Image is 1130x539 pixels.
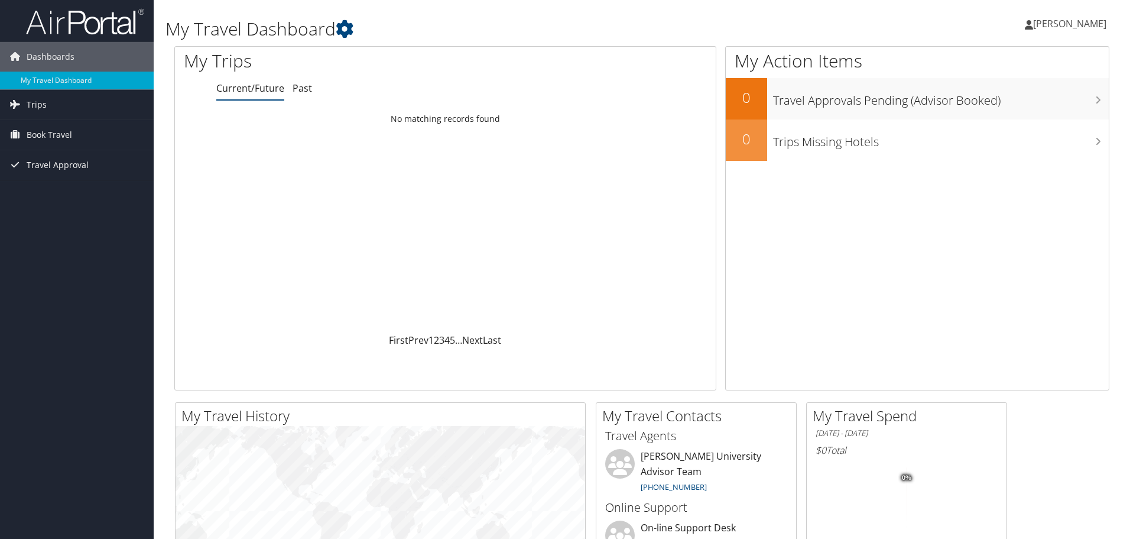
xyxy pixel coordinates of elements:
h2: My Travel History [181,406,585,426]
span: Book Travel [27,120,72,150]
h6: Total [816,444,998,457]
a: 0Travel Approvals Pending (Advisor Booked) [726,78,1109,120]
a: 4 [444,334,450,347]
h1: My Action Items [726,49,1109,73]
td: No matching records found [175,108,716,130]
h6: [DATE] - [DATE] [816,428,998,439]
a: 3 [439,334,444,347]
a: 1 [428,334,434,347]
a: Current/Future [216,82,284,95]
span: [PERSON_NAME] [1033,17,1106,30]
img: airportal-logo.png [26,8,144,35]
a: Last [483,334,501,347]
a: Past [293,82,312,95]
a: Next [462,334,483,347]
span: Dashboards [27,42,74,72]
a: Prev [408,334,428,347]
a: 2 [434,334,439,347]
h2: 0 [726,129,767,149]
h1: My Travel Dashboard [165,17,801,41]
a: First [389,334,408,347]
a: 0Trips Missing Hotels [726,120,1109,161]
h2: 0 [726,88,767,108]
a: [PHONE_NUMBER] [641,482,707,492]
li: [PERSON_NAME] University Advisor Team [599,449,793,498]
a: 5 [450,334,455,347]
h2: My Travel Contacts [602,406,796,426]
h2: My Travel Spend [813,406,1006,426]
h3: Travel Agents [605,428,787,444]
span: Travel Approval [27,150,89,180]
a: [PERSON_NAME] [1025,6,1118,41]
span: Trips [27,90,47,120]
span: $0 [816,444,826,457]
h3: Travel Approvals Pending (Advisor Booked) [773,86,1109,109]
h3: Trips Missing Hotels [773,128,1109,150]
span: … [455,334,462,347]
tspan: 0% [902,475,911,482]
h3: Online Support [605,499,787,516]
h1: My Trips [184,49,482,73]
